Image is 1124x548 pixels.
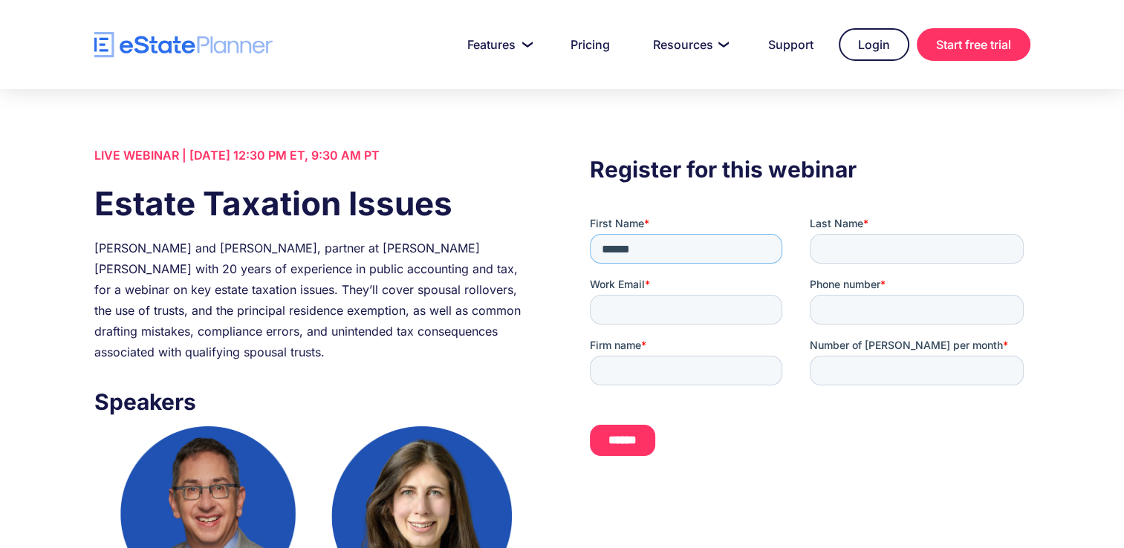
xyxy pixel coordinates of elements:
[94,238,534,362] div: [PERSON_NAME] and [PERSON_NAME], partner at [PERSON_NAME] [PERSON_NAME] with 20 years of experien...
[94,385,534,419] h3: Speakers
[635,30,743,59] a: Resources
[553,30,628,59] a: Pricing
[94,145,534,166] div: LIVE WEBINAR | [DATE] 12:30 PM ET, 9:30 AM PT
[590,216,1030,469] iframe: Form 0
[449,30,545,59] a: Features
[590,152,1030,186] h3: Register for this webinar
[917,28,1030,61] a: Start free trial
[94,32,273,58] a: home
[750,30,831,59] a: Support
[839,28,909,61] a: Login
[94,180,534,226] h1: Estate Taxation Issues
